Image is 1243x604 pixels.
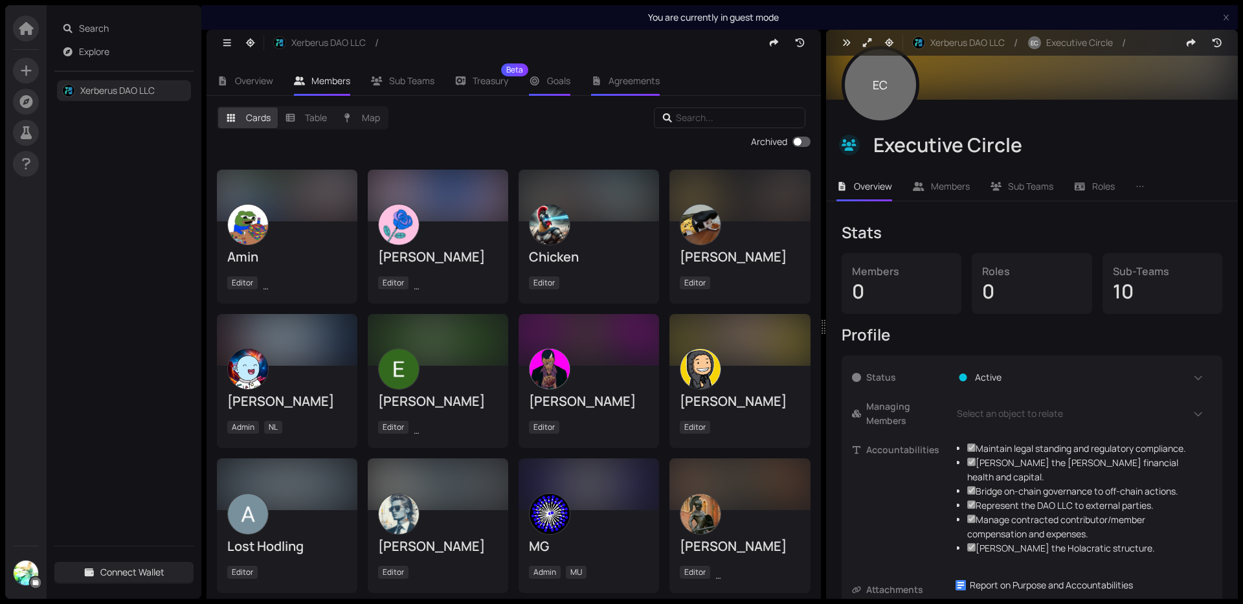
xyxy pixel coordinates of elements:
[1031,39,1038,46] span: EC
[80,84,155,96] a: Xerberus DAO LLC
[228,349,268,389] img: nODnQ8_9m_.jpeg
[680,349,721,389] img: zM2dUg33e_.jpeg
[79,45,109,58] a: Explore
[529,392,649,410] div: [PERSON_NAME]
[1119,22,1130,63] span: /
[842,222,1222,243] div: Stats
[967,498,1204,513] li: Represent the DAO LLC to external parties.
[378,248,498,266] div: [PERSON_NAME]
[1222,14,1230,22] button: close
[530,349,570,389] img: OHq4gVs2eQ.jpeg
[227,392,347,410] div: [PERSON_NAME]
[866,583,949,597] span: Attachments
[529,276,559,289] span: Editor
[378,537,498,555] div: [PERSON_NAME]
[79,18,186,39] span: Search
[680,392,800,410] div: [PERSON_NAME]
[967,541,1204,555] li: [PERSON_NAME] the Holacratic structure.
[389,74,434,87] span: Sub Teams
[227,566,258,579] span: Editor
[866,443,949,457] span: Accountabilities
[530,205,570,245] img: ACg8ocJ3IXhEqQlUWQM9aNF4UjdhApFR2fOHXpKYd3WkBqtih7gJM9Q=s500
[100,565,164,579] span: Connect Wallet
[1113,279,1212,304] div: 10
[529,537,649,555] div: MG
[931,180,970,192] span: Members
[852,263,951,279] div: Members
[930,36,1005,50] span: Xerberus DAO LLC
[873,46,888,124] span: EC
[227,248,347,266] div: Amin
[473,76,508,85] span: Treasury
[529,566,561,579] span: Admin
[609,74,660,87] span: Agreements
[982,263,1081,279] div: Roles
[227,421,259,434] span: Admin
[680,276,710,289] span: Editor
[854,180,892,192] span: Overview
[970,578,1133,592] div: Report on Purpose and Accountabilities
[967,484,1204,498] li: Bridge on-chain governance to off-chain actions.
[1092,180,1115,192] span: Roles
[852,279,951,304] div: 0
[291,36,366,50] span: Xerberus DAO LLC
[378,392,498,410] div: [PERSON_NAME]
[913,37,924,49] img: HgCiZ4BMi_.jpeg
[227,276,258,289] span: Editor
[228,205,268,245] img: ACg8ocKzSASdsWdD5qiPBnnxdxMR3r_cEvp_cETnQi_RLwvpYzm9_jE=s500
[866,399,949,428] span: Managing Members
[566,566,587,579] span: MU
[873,133,1216,157] div: Executive Circle
[676,111,787,125] input: Search...
[1046,36,1113,50] span: Executive Circle
[751,135,787,149] div: Archived
[1136,182,1145,191] span: ellipsis
[680,537,800,555] div: [PERSON_NAME]
[530,494,570,534] img: VdSUWaOqiZ.jpeg
[680,248,800,266] div: [PERSON_NAME]
[209,10,1217,25] div: You are currently in guest mode
[906,32,1011,53] button: Xerberus DAO LLC
[235,74,273,87] span: Overview
[274,37,286,49] img: HgCiZ4BMi_.jpeg
[1022,32,1119,53] button: ECExecutive Circle
[956,578,1133,592] a: Report on Purpose and Accountabilities
[529,421,559,434] span: Editor
[501,63,528,76] sup: Beta
[547,74,570,87] span: Goals
[842,324,1222,345] div: Profile
[414,276,536,289] span: Jaipur Municipal Corporation, IN
[680,566,710,579] span: Editor
[680,205,721,245] img: OYeihgmLDC.jpeg
[1222,14,1230,21] span: close
[378,276,409,289] span: Editor
[378,421,409,434] span: Editor
[379,349,419,389] img: ACg8ocIpiJvxMuLd4sP-cjnPF9sLwVasSk-Gbo18qXtdm6bNORGZWw=s500
[680,421,710,434] span: Editor
[267,32,372,53] button: Xerberus DAO LLC
[378,566,409,579] span: Editor
[967,456,1204,484] li: [PERSON_NAME] the [PERSON_NAME] financial health and capital.
[952,407,1063,421] span: Select an object to relate
[866,370,949,385] span: Status
[1011,22,1022,63] span: /
[311,74,350,87] span: Members
[1008,180,1053,192] span: Sub Teams
[967,513,1204,541] li: Manage contracted contributor/member compensation and expenses.
[228,494,268,534] img: ACg8ocLYGb2gjaqZAdgLW_ib3rDLAa4udZv_yKG2VVJ8Ky-eMBypKA=s500
[680,494,721,534] img: 4RCbTu7iWF.jpeg
[372,22,383,63] span: /
[227,537,347,555] div: Lost Hodling
[967,442,1204,456] li: Maintain legal standing and regulatory compliance.
[264,421,282,434] span: NL
[982,279,1081,304] div: 0
[54,562,194,583] button: Connect Wallet
[529,248,649,266] div: Chicken
[14,561,38,585] img: 1ea2b974951f02f44dbb428ac03be687.png
[379,494,419,534] img: ACg8ocKBfhB8WorXJxLkJoFflv7DFHAdmbxbLF0_9Ud-xDcmm20PtYE=s500
[975,370,1002,385] span: Active
[1113,263,1212,279] div: Sub-Teams
[379,205,419,245] img: ACg8ocKJXnTeHlJAXfJwCjLOH0VhJTsdnu02uCREhdIb0sb0SWUx7d2D2A=s500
